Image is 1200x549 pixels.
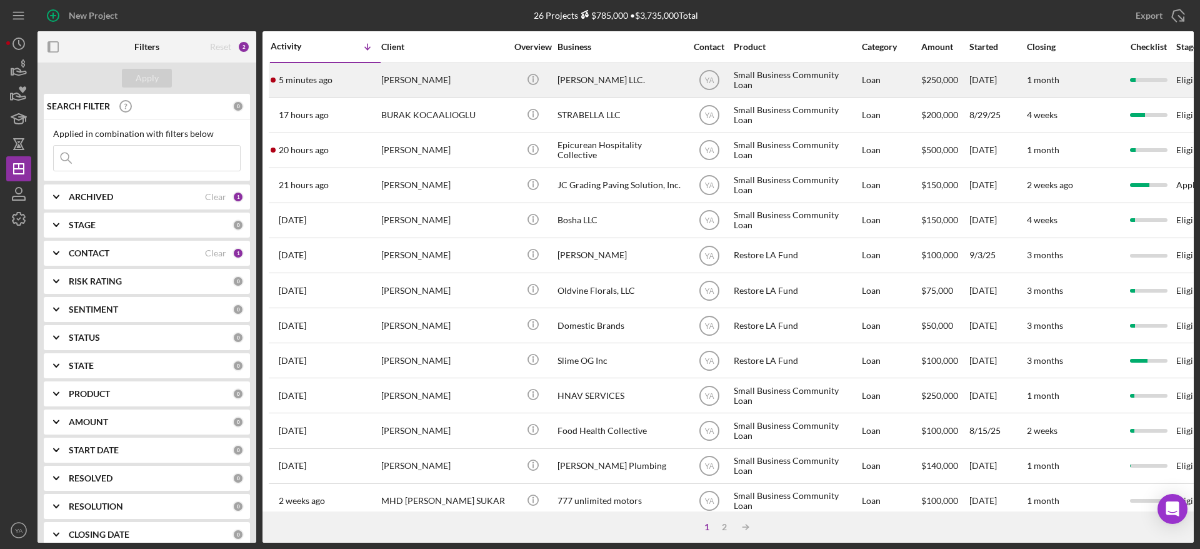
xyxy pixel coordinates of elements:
[862,274,920,307] div: Loan
[279,496,325,506] time: 2025-09-06 22:03
[704,286,714,295] text: YA
[381,134,506,167] div: [PERSON_NAME]
[1027,109,1057,120] time: 4 weeks
[578,10,628,21] div: $785,000
[704,111,714,120] text: YA
[969,414,1026,447] div: 8/15/25
[969,450,1026,483] div: [DATE]
[232,219,244,231] div: 0
[557,274,682,307] div: Oldvine Florals, LLC
[704,146,714,155] text: YA
[210,42,231,52] div: Reset
[1027,320,1063,331] time: 3 months
[1027,179,1073,190] time: 2 weeks ago
[734,379,859,412] div: Small Business Community Loan
[969,134,1026,167] div: [DATE]
[862,134,920,167] div: Loan
[734,134,859,167] div: Small Business Community Loan
[232,388,244,400] div: 0
[232,445,244,456] div: 0
[37,3,130,28] button: New Project
[704,462,714,471] text: YA
[279,75,332,85] time: 2025-09-18 16:25
[921,425,958,436] span: $100,000
[69,417,108,427] b: AMOUNT
[381,485,506,518] div: MHD [PERSON_NAME] SUKAR
[6,518,31,543] button: YA
[686,42,732,52] div: Contact
[271,41,326,51] div: Activity
[704,356,714,365] text: YA
[205,248,226,258] div: Clear
[969,379,1026,412] div: [DATE]
[557,99,682,132] div: STRABELLA LLC
[969,485,1026,518] div: [DATE]
[862,239,920,272] div: Loan
[557,239,682,272] div: [PERSON_NAME]
[232,501,244,512] div: 0
[921,390,958,401] span: $250,000
[1027,425,1057,436] time: 2 weeks
[232,248,244,259] div: 1
[557,169,682,202] div: JC Grading Paving Solution, Inc.
[734,169,859,202] div: Small Business Community Loan
[381,344,506,377] div: [PERSON_NAME]
[704,216,714,225] text: YA
[1027,390,1059,401] time: 1 month
[734,42,859,52] div: Product
[69,192,113,202] b: ARCHIVED
[969,204,1026,237] div: [DATE]
[1027,355,1063,366] time: 3 months
[69,220,96,230] b: STAGE
[69,248,109,258] b: CONTACT
[557,379,682,412] div: HNAV SERVICES
[557,485,682,518] div: 777 unlimited motors
[69,530,129,540] b: CLOSING DATE
[381,239,506,272] div: [PERSON_NAME]
[205,192,226,202] div: Clear
[279,180,329,190] time: 2025-09-17 19:43
[232,416,244,428] div: 0
[279,145,329,155] time: 2025-09-17 20:22
[381,42,506,52] div: Client
[69,333,100,343] b: STATUS
[1136,3,1162,28] div: Export
[47,101,110,111] b: SEARCH FILTER
[279,215,306,225] time: 2025-09-15 07:56
[1027,42,1121,52] div: Closing
[232,473,244,484] div: 0
[557,42,682,52] div: Business
[862,169,920,202] div: Loan
[279,461,306,471] time: 2025-09-08 13:30
[381,169,506,202] div: [PERSON_NAME]
[969,309,1026,342] div: [DATE]
[557,64,682,97] div: [PERSON_NAME] LLC.
[734,64,859,97] div: Small Business Community Loan
[69,276,122,286] b: RISK RATING
[862,344,920,377] div: Loan
[69,305,118,315] b: SENTIMENT
[704,251,714,260] text: YA
[704,321,714,330] text: YA
[279,286,306,296] time: 2025-09-11 18:41
[279,250,306,260] time: 2025-09-13 09:09
[862,309,920,342] div: Loan
[381,414,506,447] div: [PERSON_NAME]
[734,274,859,307] div: Restore LA Fund
[716,522,733,532] div: 2
[969,344,1026,377] div: [DATE]
[232,304,244,315] div: 0
[232,191,244,203] div: 1
[1027,495,1059,506] time: 1 month
[862,414,920,447] div: Loan
[969,274,1026,307] div: [DATE]
[921,214,958,225] span: $150,000
[279,356,306,366] time: 2025-09-10 22:29
[969,169,1026,202] div: [DATE]
[1027,214,1057,225] time: 4 weeks
[1027,74,1059,85] time: 1 month
[232,529,244,540] div: 0
[734,450,859,483] div: Small Business Community Loan
[921,42,968,52] div: Amount
[969,64,1026,97] div: [DATE]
